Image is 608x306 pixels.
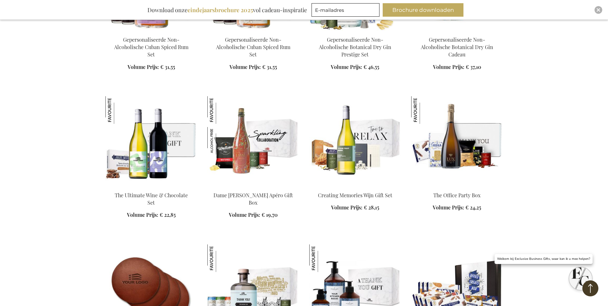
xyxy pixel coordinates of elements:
img: Dame Jeanne Biermocktail Apéro Gift Box [207,96,299,186]
a: Volume Prijs: € 31,55 [229,64,277,71]
img: Close [596,8,600,12]
span: € 24,25 [465,204,481,211]
button: Brochure downloaden [383,3,463,17]
span: Volume Prijs: [229,64,261,70]
span: € 46,55 [363,64,379,70]
a: Creating Memories Wijn Gift Set [318,192,392,199]
a: Personalised White Wine [309,183,401,190]
img: Dame Jeanne Biermocktail Apéro Gift Box [207,96,235,124]
div: Download onze vol cadeau-inspiratie [145,3,310,17]
span: € 31,55 [262,64,277,70]
a: Personalised Non-Alcoholic Botanical Dry Gin Prestige Set [309,28,401,34]
div: Close [595,6,602,14]
img: The Office Party Box [411,96,439,124]
img: The Ultimate Wine & Chocolate Set [105,96,197,186]
a: Dame Jeanne Biermocktail Apéro Gift Box Dame Jeanne Biermocktail Apéro Gift Box Dame Jeanne Bierm... [207,183,299,190]
span: Volume Prijs: [331,204,362,211]
a: Dame [PERSON_NAME] Apéro Gift Box [213,192,293,206]
span: € 37,10 [466,64,481,70]
form: marketing offers and promotions [312,3,381,19]
span: Volume Prijs: [127,211,158,218]
a: Gepersonaliseerde Non-Alcoholische Botanical Dry Gin Prestige Set [319,36,391,58]
a: Personalised Non-Alcoholic Botanical Dry Gin Gift [411,28,503,34]
a: The Ultimate Wine & Chocolate Set The Ultimate Wine & Chocolate Set [105,183,197,190]
a: Volume Prijs: € 46,55 [331,64,379,71]
a: The Office Party Box [433,192,480,199]
a: The Ultimate Wine & Chocolate Set [115,192,188,206]
a: Gepersonaliseerde Non-Alcoholische Cuban Spiced Rum Set [216,36,290,58]
a: Volume Prijs: € 24,25 [433,204,481,211]
span: Volume Prijs: [433,204,464,211]
span: € 19,70 [262,211,278,218]
img: Gepersonaliseerde Gin Tonic Prestige Set [207,244,235,272]
a: Volume Prijs: € 19,70 [229,211,278,219]
span: Volume Prijs: [433,64,464,70]
img: The Office Party Box [411,96,503,186]
a: Volume Prijs: € 37,10 [433,64,481,71]
a: Volume Prijs: € 28,15 [331,204,379,211]
a: The Office Party Box The Office Party Box [411,183,503,190]
img: Personalised White Wine [309,96,401,186]
a: Gepersonaliseerde Non-Alcoholische Botanical Dry Gin Cadeau [421,36,493,58]
span: Volume Prijs: [331,64,362,70]
b: eindejaarsbrochure 2025 [187,6,253,14]
a: Personalised Non-Alcoholic Cuban Spiced Rum Set [207,28,299,34]
img: The Ultimate Wine & Chocolate Set [105,96,133,124]
span: € 28,15 [364,204,379,211]
img: Dame Jeanne Biermocktail Apéro Gift Box [207,127,235,155]
span: € 22,85 [160,211,176,218]
a: Volume Prijs: € 22,85 [127,211,176,219]
span: Volume Prijs: [229,211,260,218]
input: E-mailadres [312,3,379,17]
img: The Gift Label Hand & Keuken Set [309,244,337,272]
a: Personalised Non-Alcoholic Cuban Spiced Rum Set [105,28,197,34]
